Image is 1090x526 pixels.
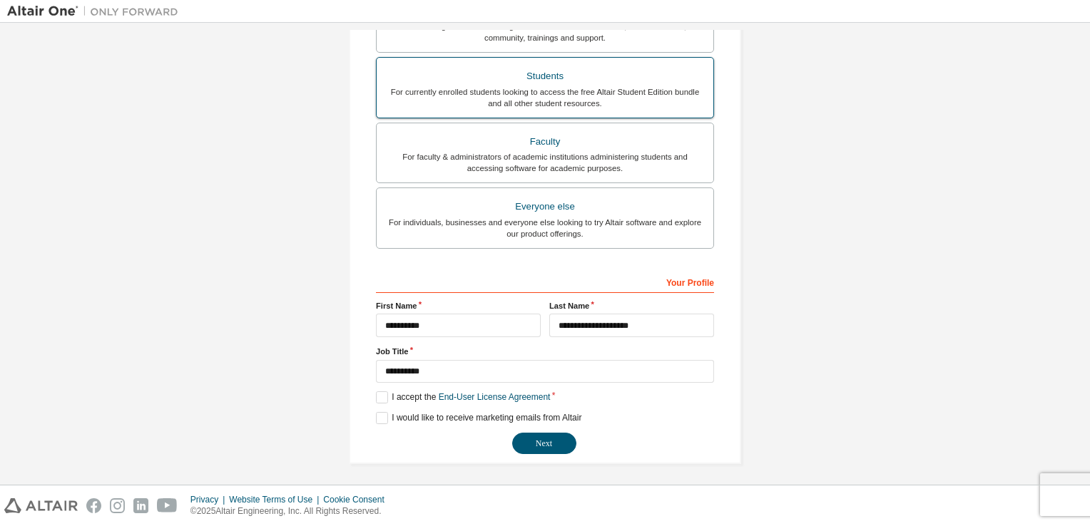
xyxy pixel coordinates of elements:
[190,494,229,505] div: Privacy
[376,391,550,403] label: I accept the
[229,494,323,505] div: Website Terms of Use
[385,151,705,174] div: For faculty & administrators of academic institutions administering students and accessing softwa...
[323,494,392,505] div: Cookie Consent
[376,346,714,357] label: Job Title
[157,498,178,513] img: youtube.svg
[385,21,705,43] div: For existing customers looking to access software downloads, HPC resources, community, trainings ...
[133,498,148,513] img: linkedin.svg
[385,197,705,217] div: Everyone else
[376,300,541,311] label: First Name
[7,4,185,19] img: Altair One
[385,66,705,86] div: Students
[512,433,576,454] button: Next
[385,217,705,239] div: For individuals, businesses and everyone else looking to try Altair software and explore our prod...
[110,498,125,513] img: instagram.svg
[385,132,705,152] div: Faculty
[190,505,393,517] p: © 2025 Altair Engineering, Inc. All Rights Reserved.
[385,86,705,109] div: For currently enrolled students looking to access the free Altair Student Edition bundle and all ...
[86,498,101,513] img: facebook.svg
[376,412,581,424] label: I would like to receive marketing emails from Altair
[439,392,551,402] a: End-User License Agreement
[549,300,714,311] label: Last Name
[376,270,714,293] div: Your Profile
[4,498,78,513] img: altair_logo.svg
